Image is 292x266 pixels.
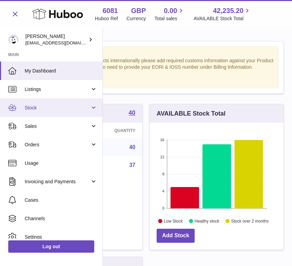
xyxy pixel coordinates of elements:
text: 12 [160,155,164,159]
text: 0 [162,206,164,210]
span: Channels [25,215,97,222]
span: Usage [25,160,97,167]
span: 0.00 [164,6,177,15]
strong: 40 [129,110,135,116]
text: 8 [162,172,164,176]
span: [EMAIL_ADDRESS][DOMAIN_NAME] [25,40,101,45]
span: Listings [25,86,90,93]
text: 16 [160,138,164,142]
a: Add Stock [157,229,195,243]
strong: GBP [131,6,146,15]
span: Invoicing and Payments [25,178,90,185]
span: Orders [25,142,90,148]
a: Log out [8,240,94,253]
div: Huboo Ref [95,15,118,22]
div: Currency [126,15,146,22]
span: My Dashboard [25,68,97,74]
span: Stock [25,105,90,111]
a: 0.00 Total sales [155,6,185,22]
h3: AVAILABLE Stock Total [157,109,226,118]
span: Settings [25,234,97,240]
text: Low Stock [164,219,183,224]
a: 42,235.20 AVAILABLE Stock Total [194,6,252,22]
strong: 6081 [102,6,118,15]
span: AVAILABLE Stock Total [194,15,252,22]
span: Cases [25,197,97,203]
img: hello@pogsheadphones.com [8,35,19,45]
div: [PERSON_NAME] [25,33,87,46]
a: 37 [129,162,135,168]
span: Sales [25,123,90,130]
text: 4 [162,189,164,193]
span: Total sales [155,15,185,22]
strong: Notice [17,50,275,57]
a: 40 [129,144,135,150]
span: 42,235.20 [213,6,243,15]
div: If you're planning on sending your products internationally please add required customs informati... [17,57,275,84]
text: Healthy stock [195,219,220,224]
th: Quantity [81,123,142,138]
text: Stock over 2 months [231,219,268,224]
a: 40 [129,110,135,117]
